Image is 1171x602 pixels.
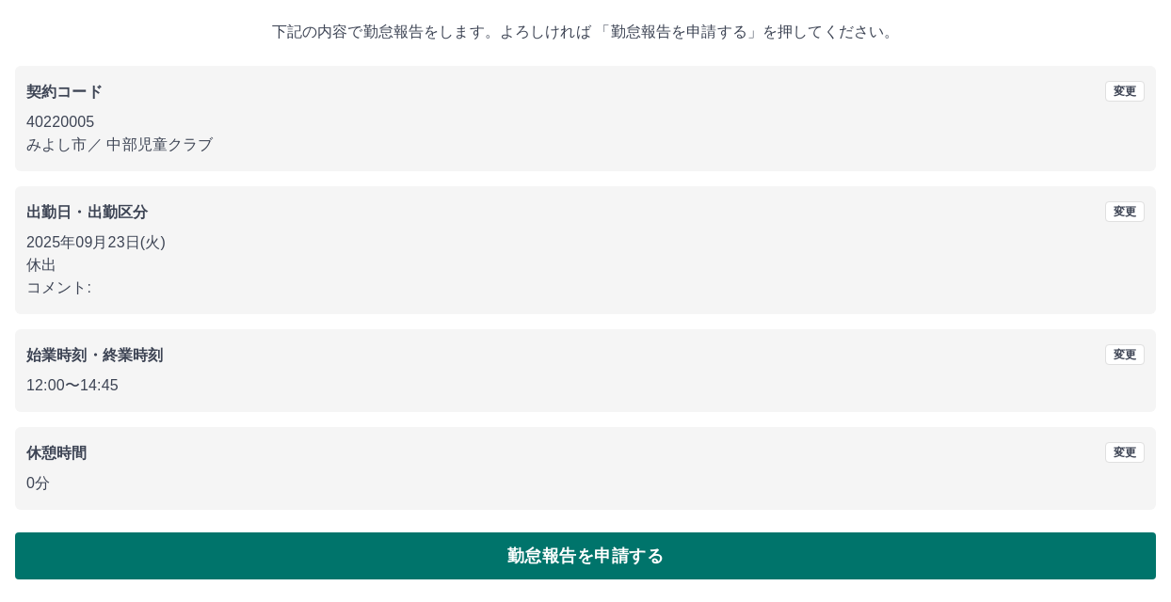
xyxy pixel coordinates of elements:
p: 休出 [26,254,1145,277]
button: 変更 [1105,201,1145,222]
button: 変更 [1105,442,1145,463]
p: 12:00 〜 14:45 [26,374,1145,397]
p: コメント: [26,277,1145,299]
p: 40220005 [26,111,1145,134]
p: みよし市 ／ 中部児童クラブ [26,134,1145,156]
b: 休憩時間 [26,445,88,461]
button: 勤怠報告を申請する [15,532,1156,579]
b: 契約コード [26,84,103,100]
button: 変更 [1105,344,1145,365]
button: 変更 [1105,81,1145,102]
p: 0分 [26,472,1145,495]
b: 出勤日・出勤区分 [26,204,148,220]
b: 始業時刻・終業時刻 [26,347,163,363]
p: 下記の内容で勤怠報告をします。よろしければ 「勤怠報告を申請する」を押してください。 [15,21,1156,43]
p: 2025年09月23日(火) [26,231,1145,254]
